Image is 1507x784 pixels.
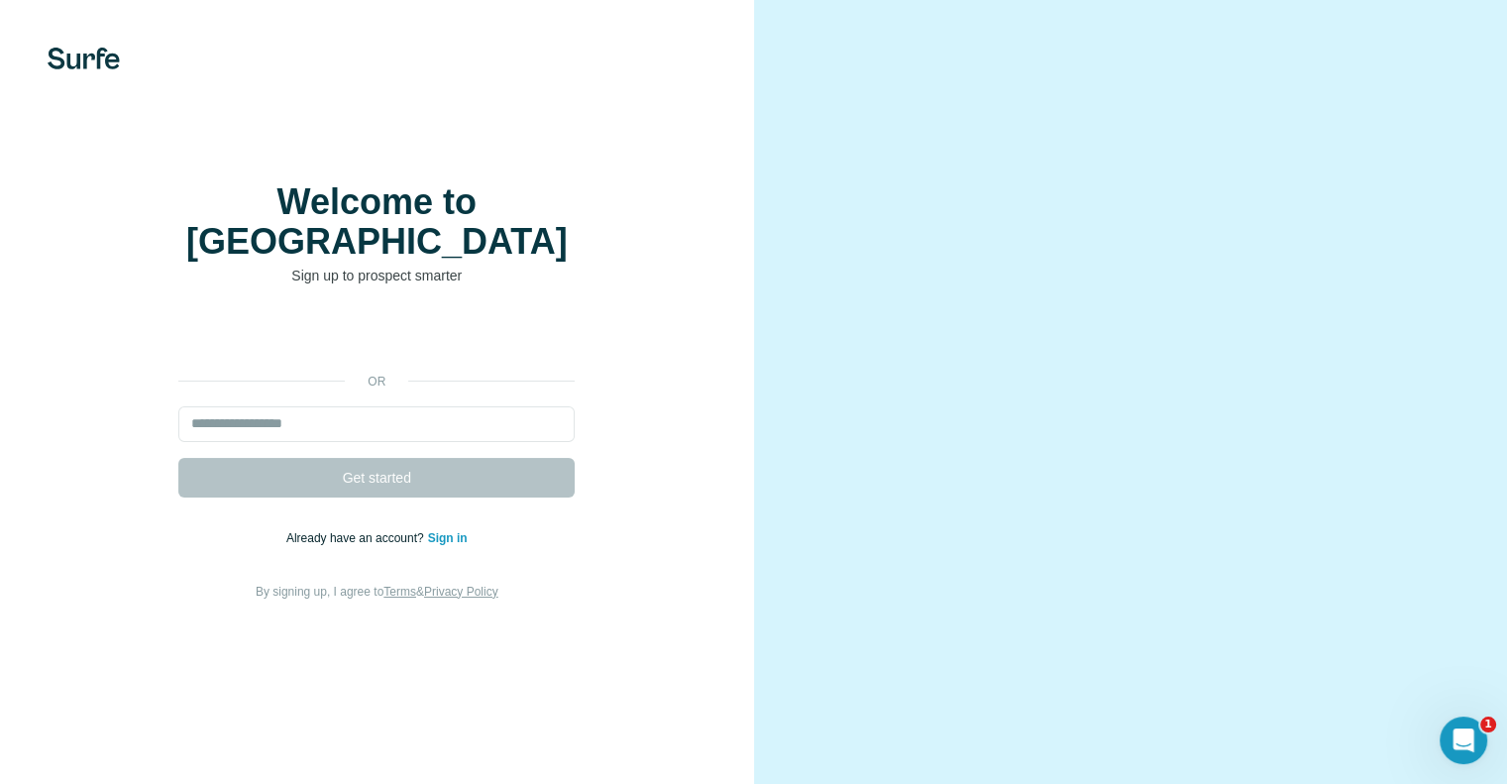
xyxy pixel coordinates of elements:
[178,182,575,262] h1: Welcome to [GEOGRAPHIC_DATA]
[48,48,120,69] img: Surfe's logo
[1480,717,1496,732] span: 1
[256,585,498,599] span: By signing up, I agree to &
[178,266,575,285] p: Sign up to prospect smarter
[1440,717,1487,764] iframe: Intercom live chat
[345,373,408,391] p: or
[428,531,468,545] a: Sign in
[383,585,416,599] a: Terms
[168,315,585,359] iframe: Botón Iniciar sesión con Google
[286,531,428,545] span: Already have an account?
[424,585,498,599] a: Privacy Policy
